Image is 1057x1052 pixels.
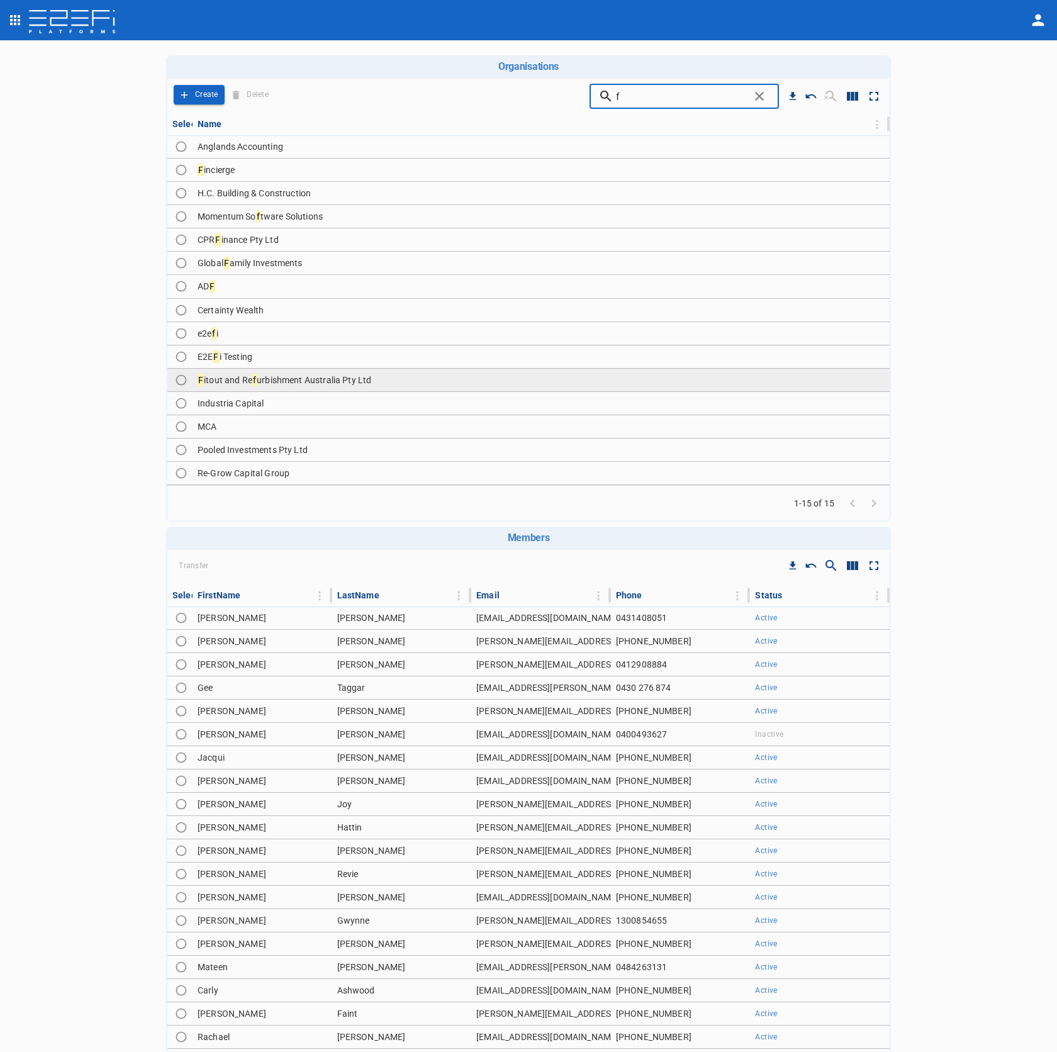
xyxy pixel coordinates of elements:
[611,1002,751,1025] td: [PHONE_NUMBER]
[198,235,215,245] span: CPR
[223,257,230,269] span: F
[193,956,332,978] td: Mateen
[611,886,751,909] td: [PHONE_NUMBER]
[211,327,216,340] span: f
[198,350,252,363] span: E2EFi Testing
[193,793,332,815] td: [PERSON_NAME]
[172,656,190,673] span: Toggle select row
[611,909,751,932] td: 1300854655
[332,607,472,629] td: [PERSON_NAME]
[172,632,190,650] span: Toggle select row
[755,986,777,995] span: Active
[802,556,820,575] button: Reset Sorting
[611,956,751,978] td: 0484263131
[611,676,751,699] td: 0430 276 874
[471,863,611,885] td: [PERSON_NAME][EMAIL_ADDRESS][DOMAIN_NAME]
[172,819,190,836] span: Toggle select row
[198,164,204,176] span: F
[332,700,472,722] td: [PERSON_NAME]
[802,87,820,106] button: Reset Sorting
[471,676,611,699] td: [EMAIL_ADDRESS][PERSON_NAME][DOMAIN_NAME]
[471,1002,611,1025] td: [PERSON_NAME][EMAIL_ADDRESS][DOMAIN_NAME]
[213,350,219,363] span: F
[172,679,190,697] span: Toggle select row
[863,555,885,576] button: Toggle full screen
[215,233,221,246] span: F
[471,723,611,746] td: [EMAIL_ADDRESS][DOMAIN_NAME]
[193,1026,332,1048] td: Rachael
[198,233,279,246] span: CPR Finance Pty Ltd
[332,886,472,909] td: [PERSON_NAME]
[755,637,777,646] span: Active
[755,846,777,855] span: Active
[332,932,472,955] td: [PERSON_NAME]
[755,730,783,739] span: Inactive
[221,235,279,245] span: inance Pty Ltd
[172,865,190,883] span: Toggle select row
[755,588,782,603] div: Status
[172,702,190,720] span: Toggle select row
[449,586,469,606] button: Column Actions
[198,211,256,221] span: Momentum So
[204,375,252,385] span: itout and Re
[611,723,751,746] td: 0400493627
[611,769,751,792] td: [PHONE_NUMBER]
[204,165,235,175] span: incierge
[332,1002,472,1025] td: Faint
[193,886,332,909] td: [PERSON_NAME]
[820,555,842,576] button: Show/Hide search
[228,85,272,104] span: Delete
[471,1026,611,1048] td: [EMAIL_ADDRESS][DOMAIN_NAME]
[172,254,190,272] span: Toggle select row
[193,392,890,415] td: Industria Capital
[195,87,218,102] p: Create
[209,280,215,293] span: F
[193,182,890,204] td: H.C. Building & Construction
[471,746,611,769] td: [EMAIL_ADDRESS][DOMAIN_NAME]
[172,725,190,743] span: Toggle select row
[172,231,190,249] span: Toggle select row
[611,839,751,862] td: [PHONE_NUMBER]
[193,979,332,1002] td: Carly
[611,700,751,722] td: [PHONE_NUMBER]
[174,85,225,104] span: Add Organisation
[332,746,472,769] td: [PERSON_NAME]
[471,932,611,955] td: [PERSON_NAME][EMAIL_ADDRESS][DOMAIN_NAME][PERSON_NAME]
[755,707,777,715] span: Active
[172,888,190,906] span: Toggle select row
[755,823,777,832] span: Active
[193,746,332,769] td: Jacqui
[172,301,190,319] span: Toggle select row
[755,870,777,878] span: Active
[172,795,190,813] span: Toggle select row
[172,464,190,482] span: Toggle select row
[172,116,199,131] div: Select
[198,210,323,223] span: Momentum Software Solutions
[198,257,303,269] span: Global Family Investments
[755,963,777,971] span: Active
[867,115,887,135] button: Column Actions
[611,863,751,885] td: [PHONE_NUMBER]
[172,958,190,976] span: Toggle select row
[755,800,777,809] span: Active
[332,839,472,862] td: [PERSON_NAME]
[749,86,770,107] button: Clear search
[616,588,642,603] div: Phone
[193,299,890,322] td: Certainty Wealth
[198,258,223,268] span: Global
[193,863,332,885] td: [PERSON_NAME]
[216,328,218,339] span: i
[842,86,863,107] button: Show/Hide columns
[172,418,190,435] span: Toggle select row
[172,371,190,389] span: Toggle select row
[471,653,611,676] td: [PERSON_NAME][EMAIL_ADDRESS][DOMAIN_NAME]
[193,439,890,461] td: Pooled Investments Pty Ltd
[471,956,611,978] td: [EMAIL_ADDRESS][PERSON_NAME][DOMAIN_NAME]
[171,60,886,72] h6: Organisations
[784,87,802,105] button: Download CSV
[471,700,611,722] td: [PERSON_NAME][EMAIL_ADDRESS][PERSON_NAME][DOMAIN_NAME]
[193,653,332,676] td: [PERSON_NAME]
[198,374,371,386] span: Fitout and Refurbishment Australia Pty Ltd
[193,839,332,862] td: [PERSON_NAME]
[611,816,751,839] td: [PHONE_NUMBER]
